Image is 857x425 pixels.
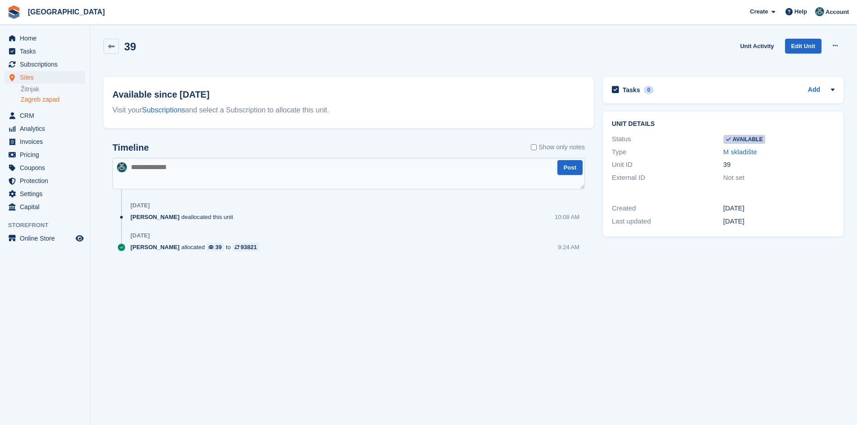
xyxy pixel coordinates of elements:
div: 0 [644,86,654,94]
div: Type [612,147,723,157]
a: 39 [206,243,224,251]
a: menu [4,174,85,187]
span: Home [20,32,74,45]
span: Coupons [20,161,74,174]
span: Capital [20,201,74,213]
input: Show only notes [531,143,537,152]
span: Protection [20,174,74,187]
div: allocated to [130,243,264,251]
a: menu [4,232,85,245]
button: Post [557,160,583,175]
span: Help [794,7,807,16]
a: [GEOGRAPHIC_DATA] [24,4,108,19]
a: menu [4,71,85,84]
a: Add [808,85,820,95]
div: 9:24 AM [558,243,579,251]
a: 93821 [233,243,259,251]
a: menu [4,161,85,174]
div: [DATE] [130,202,150,209]
a: menu [4,58,85,71]
span: Tasks [20,45,74,58]
h2: Available since [DATE] [112,88,585,101]
h2: 39 [124,40,136,53]
a: Zagreb zapad [21,95,85,104]
label: Show only notes [531,143,585,152]
div: Unit ID [612,160,723,170]
div: Status [612,134,723,144]
a: menu [4,109,85,122]
div: 39 [723,160,835,170]
div: 93821 [241,243,257,251]
div: 39 [215,243,222,251]
span: Online Store [20,232,74,245]
div: Not set [723,173,835,183]
div: Last updated [612,216,723,227]
div: [DATE] [723,203,835,214]
div: Visit your and select a Subscription to allocate this unit. [112,105,585,116]
div: deallocated this unit [130,213,238,221]
a: menu [4,32,85,45]
h2: Unit details [612,121,835,128]
span: Storefront [8,221,90,230]
span: Subscriptions [20,58,74,71]
a: Edit Unit [785,39,821,54]
h2: Tasks [623,86,640,94]
img: Željko Gobac [815,7,824,16]
span: Create [750,7,768,16]
a: menu [4,188,85,200]
a: Unit Activity [736,39,777,54]
a: menu [4,135,85,148]
a: Žitnjak [21,85,85,94]
img: Željko Gobac [117,162,127,172]
img: stora-icon-8386f47178a22dfd0bd8f6a31ec36ba5ce8667c1dd55bd0f319d3a0aa187defe.svg [7,5,21,19]
a: menu [4,45,85,58]
span: Analytics [20,122,74,135]
a: menu [4,148,85,161]
span: [PERSON_NAME] [130,213,179,221]
span: [PERSON_NAME] [130,243,179,251]
span: Settings [20,188,74,200]
span: Pricing [20,148,74,161]
a: menu [4,122,85,135]
div: [DATE] [723,216,835,227]
a: menu [4,201,85,213]
a: Preview store [74,233,85,244]
div: External ID [612,173,723,183]
div: [DATE] [130,232,150,239]
span: Invoices [20,135,74,148]
span: CRM [20,109,74,122]
span: Available [723,135,766,144]
span: Sites [20,71,74,84]
div: 10:08 AM [555,213,579,221]
span: Account [826,8,849,17]
a: Subscriptions [142,106,185,114]
h2: Timeline [112,143,149,153]
div: Created [612,203,723,214]
a: M skladište [723,148,757,156]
